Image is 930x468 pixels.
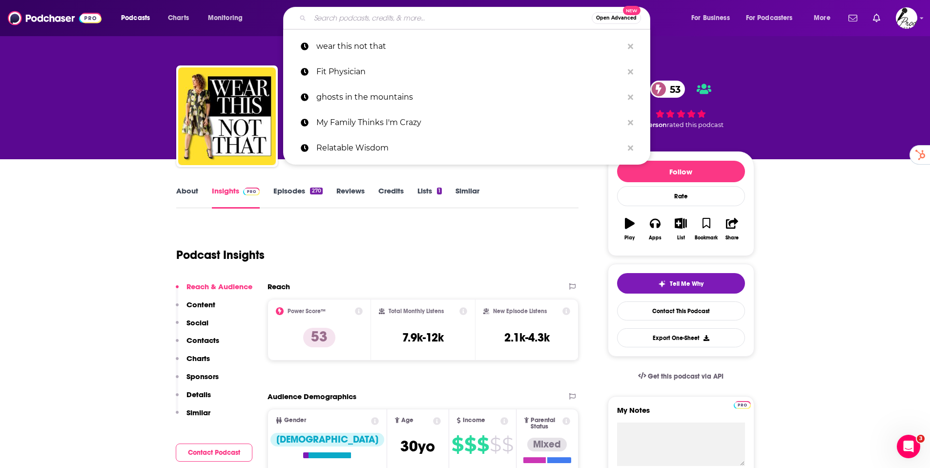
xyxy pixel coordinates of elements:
[316,135,623,161] p: Relatable Wisdom
[670,280,703,288] span: Tell Me Why
[176,186,198,209] a: About
[176,372,219,390] button: Sponsors
[455,186,479,209] a: Similar
[186,408,210,417] p: Similar
[186,336,219,345] p: Contacts
[668,212,693,247] button: List
[845,10,861,26] a: Show notifications dropdown
[273,186,322,209] a: Episodes270
[316,110,623,135] p: My Family Thinks I'm Crazy
[283,110,650,135] a: My Family Thinks I'm Crazy
[608,74,754,135] div: 53 1 personrated this podcast
[734,400,751,409] a: Pro website
[617,405,745,423] label: My Notes
[176,248,265,262] h1: Podcast Insights
[596,16,637,21] span: Open Advanced
[378,186,404,209] a: Credits
[292,7,660,29] div: Search podcasts, credits, & more...
[897,435,920,458] iframe: Intercom live chat
[186,282,252,291] p: Reach & Audience
[402,330,444,345] h3: 7.9k-12k
[746,11,793,25] span: For Podcasters
[186,300,215,309] p: Content
[176,300,215,318] button: Content
[114,10,163,26] button: open menu
[684,10,742,26] button: open menu
[284,417,306,424] span: Gender
[178,67,276,165] img: Wear This Not That
[283,135,650,161] a: Relatable Wisdom
[176,336,219,354] button: Contacts
[270,433,384,447] div: [DEMOGRAPHIC_DATA]
[288,308,326,315] h2: Power Score™
[740,10,807,26] button: open menu
[176,282,252,300] button: Reach & Audience
[316,59,623,85] p: Fit Physician
[527,438,567,451] div: Mixed
[734,401,751,409] img: Podchaser Pro
[896,7,917,29] span: Logged in as sdonovan
[401,417,413,424] span: Age
[617,212,642,247] button: Play
[617,328,745,347] button: Export One-Sheet
[336,186,365,209] a: Reviews
[8,9,102,27] img: Podchaser - Follow, Share and Rate Podcasts
[162,10,195,26] a: Charts
[452,437,463,452] span: $
[617,301,745,320] a: Contact This Podcast
[719,212,744,247] button: Share
[303,328,335,347] p: 53
[268,392,356,401] h2: Audience Demographics
[896,7,917,29] img: User Profile
[283,85,650,110] a: ghosts in the mountains
[640,121,667,128] span: 1 person
[504,330,550,345] h3: 2.1k-4.3k
[807,10,843,26] button: open menu
[869,10,884,26] a: Show notifications dropdown
[477,437,489,452] span: $
[463,417,485,424] span: Income
[464,437,476,452] span: $
[389,308,444,315] h2: Total Monthly Listens
[493,308,547,315] h2: New Episode Listens
[624,235,635,241] div: Play
[316,85,623,110] p: ghosts in the mountains
[283,59,650,85] a: Fit Physician
[490,437,501,452] span: $
[658,280,666,288] img: tell me why sparkle
[437,188,442,194] div: 1
[642,212,668,247] button: Apps
[667,121,723,128] span: rated this podcast
[268,282,290,291] h2: Reach
[316,34,623,59] p: wear this not that
[186,372,219,381] p: Sponsors
[212,186,260,209] a: InsightsPodchaser Pro
[186,318,208,327] p: Social
[176,354,210,372] button: Charts
[649,235,661,241] div: Apps
[660,81,685,98] span: 53
[648,372,723,381] span: Get this podcast via API
[176,408,210,426] button: Similar
[176,444,252,462] button: Contact Podcast
[283,34,650,59] a: wear this not that
[201,10,255,26] button: open menu
[592,12,641,24] button: Open AdvancedNew
[725,235,739,241] div: Share
[168,11,189,25] span: Charts
[208,11,243,25] span: Monitoring
[400,437,435,456] span: 30 yo
[176,318,208,336] button: Social
[617,161,745,182] button: Follow
[310,10,592,26] input: Search podcasts, credits, & more...
[695,235,718,241] div: Bookmark
[623,6,641,15] span: New
[186,354,210,363] p: Charts
[310,188,322,194] div: 270
[630,364,732,388] a: Get this podcast via API
[121,11,150,25] span: Podcasts
[417,186,442,209] a: Lists1
[917,435,925,443] span: 3
[617,186,745,206] div: Rate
